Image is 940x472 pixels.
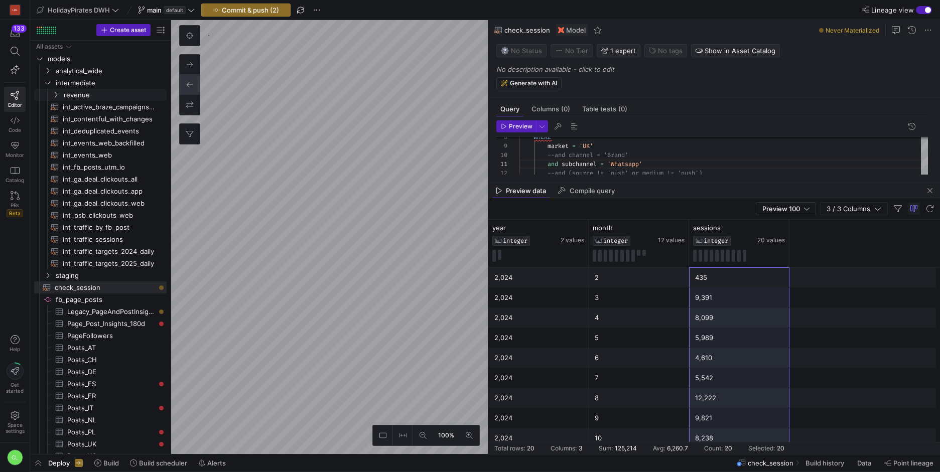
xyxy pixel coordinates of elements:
[12,25,27,33] div: 133
[67,354,155,366] span: Posts_CH​​​​​​​​​
[827,205,874,213] span: 3 / 3 Columns
[56,270,165,281] span: staging
[595,428,683,448] div: 10
[64,89,165,101] span: revenue
[805,459,844,467] span: Build history
[63,222,155,233] span: int_traffic_by_fb_post​​​​​​​​​​
[695,388,783,408] div: 12,222
[570,188,615,194] span: Compile query
[34,101,167,113] div: Press SPACE to select this row.
[494,268,583,287] div: 2,024
[492,224,506,232] span: year
[56,294,165,305] span: fb_page_posts​​​​​​​​
[658,47,683,55] span: No tags
[34,402,167,414] div: Press SPACE to select this row.
[34,209,167,221] a: int_psb_clickouts_web​​​​​​​​​​
[826,27,879,34] span: Never Materialized
[34,41,167,53] div: Press SPACE to select this row.
[56,77,165,89] span: intermediate
[48,459,70,467] span: Deploy
[67,318,155,330] span: Page_Post_Insights_180d​​​​​​​​​
[548,160,558,168] span: and
[695,328,783,348] div: 5,989
[34,257,167,269] a: int_traffic_targets_2025_daily​​​​​​​​​​
[695,308,783,328] div: 8,099
[704,237,728,244] span: INTEGER
[893,459,933,467] span: Point lineage
[63,162,155,173] span: int_fb_posts_utm_io​​​​​​​​​​
[618,106,627,112] span: (0)
[693,224,721,232] span: sessions
[34,438,167,450] div: Press SPACE to select this row.
[777,445,784,452] div: 20
[34,4,121,17] button: HolidayPirates DWH
[34,233,167,245] a: int_traffic_sessions​​​​​​​​​​
[561,237,584,244] span: 2 values
[201,4,291,17] button: Commit & push (2)
[496,141,507,150] div: 9
[607,160,642,168] span: 'Whatsapp'
[34,342,167,354] a: Posts_AT​​​​​​​​​
[494,388,583,408] div: 2,024
[34,221,167,233] div: Press SPACE to select this row.
[595,408,683,428] div: 9
[90,454,123,471] button: Build
[34,354,167,366] div: Press SPACE to select this row.
[496,150,507,160] div: 10
[34,402,167,414] a: Posts_IT​​​​​​​​​
[67,402,155,414] span: Posts_IT​​​​​​​​​
[653,445,665,452] div: Avg:
[34,414,167,426] a: Posts_NL​​​​​​​​​
[222,6,279,14] span: Commit & push (2)
[496,77,562,89] button: Generate with AI
[6,177,24,183] span: Catalog
[34,53,167,65] div: Press SPACE to select this row.
[63,234,155,245] span: int_traffic_sessions​​​​​​​​​​
[67,426,155,438] span: Posts_PL​​​​​​​​​
[667,445,688,452] div: 6,260.7
[63,137,155,149] span: int_events_web_backfilled​​​​​​​​​​
[34,414,167,426] div: Press SPACE to select this row.
[67,306,155,318] span: Legacy_PageAndPostInsights​​​​​​​​​
[125,454,192,471] button: Build scheduler
[11,202,19,208] span: PRs
[63,186,155,197] span: int_ga_deal_clickouts_app​​​​​​​​​​
[34,305,167,318] div: Press SPACE to select this row.
[34,293,167,305] div: Press SPACE to select this row.
[147,6,162,14] span: main
[34,113,167,125] div: Press SPACE to select this row.
[34,390,167,402] a: Posts_FR​​​​​​​​​
[503,237,527,244] span: INTEGER
[34,281,167,293] a: check_session​​​​​​​​​​
[34,197,167,209] a: int_ga_deal_clickouts_web​​​​​​​​​​
[34,378,167,390] a: Posts_ES​​​​​​​​​
[801,454,851,471] button: Build history
[34,305,167,318] a: Legacy_PageAndPostInsights​​​​​​​​​
[34,125,167,137] a: int_deduplicated_events​​​​​​​​​​
[695,428,783,448] div: 8,238
[593,224,613,232] span: month
[34,354,167,366] a: Posts_CH​​​​​​​​​
[615,445,637,452] div: 125,214
[34,450,167,462] div: Press SPACE to select this row.
[67,330,155,342] span: PageFollowers​​​​​​​​​
[695,288,783,307] div: 9,391
[34,378,167,390] div: Press SPACE to select this row.
[748,445,775,452] div: Selected:
[4,2,26,19] a: HG
[820,202,888,215] button: 3 / 3 Columns
[691,44,780,57] button: Show in Asset Catalog
[704,445,723,452] div: Count:
[748,459,793,467] span: check_session
[63,101,155,113] span: int_active_braze_campaigns_performance​​​​​​​​​​
[63,174,155,185] span: int_ga_deal_clickouts_all​​​​​​​​​​
[34,101,167,113] a: int_active_braze_campaigns_performance​​​​​​​​​​
[34,450,167,462] a: Posts_US​​​​​​​​​
[595,288,683,307] div: 3
[725,445,732,452] div: 20
[207,459,226,467] span: Alerts
[56,65,165,77] span: analytical_wide
[6,382,24,394] span: Get started
[494,445,525,452] div: Total rows:
[4,447,26,468] button: CL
